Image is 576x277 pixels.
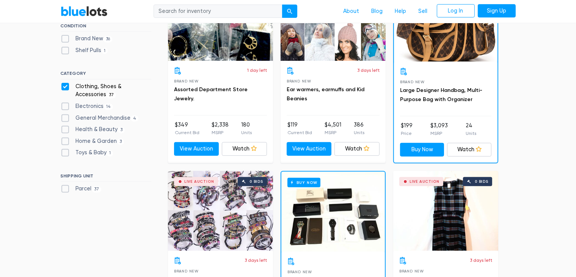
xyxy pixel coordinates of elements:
[337,4,366,19] a: About
[61,173,151,182] h6: SHIPPING UNIT
[413,4,434,19] a: Sell
[287,121,312,136] li: $119
[117,139,124,145] span: 3
[61,137,124,146] label: Home & Garden
[61,149,113,157] label: Toys & Baby
[174,86,248,102] a: Assorted Department Store Jewelry.
[393,171,498,251] a: Live Auction 0 bids
[212,129,229,136] p: MSRP
[325,129,341,136] p: MSRP
[175,129,199,136] p: Current Bid
[241,121,252,136] li: 180
[287,79,311,83] span: Brand New
[470,257,492,264] p: 3 days left
[287,270,312,274] span: Brand New
[222,142,267,156] a: Watch
[104,104,113,110] span: 14
[410,180,439,184] div: Live Auction
[61,35,113,43] label: Brand New
[61,125,125,134] label: Health & Beauty
[287,178,320,187] h6: Buy Now
[400,80,425,84] span: Brand New
[61,82,151,99] label: Clothing, Shoes & Accessories
[475,180,488,184] div: 0 bids
[61,6,108,17] a: BlueLots
[61,46,108,55] label: Shelf Pulls
[466,130,476,137] p: Units
[245,257,267,264] p: 3 days left
[399,269,424,273] span: Brand New
[430,122,448,137] li: $3,093
[366,4,389,19] a: Blog
[287,86,364,102] a: Ear warmers, earmuffs and Kid Beanies
[287,142,332,156] a: View Auction
[107,150,113,157] span: 1
[61,102,113,111] label: Electronics
[61,114,139,122] label: General Merchandise
[478,4,516,18] a: Sign Up
[354,121,364,136] li: 386
[184,180,214,184] div: Live Auction
[102,48,108,54] span: 1
[92,187,102,193] span: 37
[247,67,267,74] p: 1 day left
[400,143,444,157] a: Buy Now
[174,269,199,273] span: Brand New
[241,129,252,136] p: Units
[357,67,380,74] p: 3 days left
[325,121,341,136] li: $4,501
[61,185,102,193] label: Parcel
[131,116,139,122] span: 4
[212,121,229,136] li: $2,338
[430,130,448,137] p: MSRP
[447,143,491,157] a: Watch
[401,122,413,137] li: $199
[174,142,219,156] a: View Auction
[107,92,116,98] span: 37
[334,142,380,156] a: Watch
[400,87,482,103] a: Large Designer Handbag, Multi-Purpose Bag with Organizer
[61,71,151,79] h6: CATEGORY
[466,122,476,137] li: 24
[61,23,151,32] h6: CONDITION
[437,4,475,18] a: Log In
[287,129,312,136] p: Current Bid
[354,129,364,136] p: Units
[168,171,273,251] a: Live Auction 0 bids
[281,172,385,252] a: Buy Now
[104,36,113,42] span: 36
[389,4,413,19] a: Help
[401,130,413,137] p: Price
[250,180,263,184] div: 0 bids
[154,5,283,18] input: Search for inventory
[118,127,125,133] span: 3
[175,121,199,136] li: $349
[174,79,199,83] span: Brand New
